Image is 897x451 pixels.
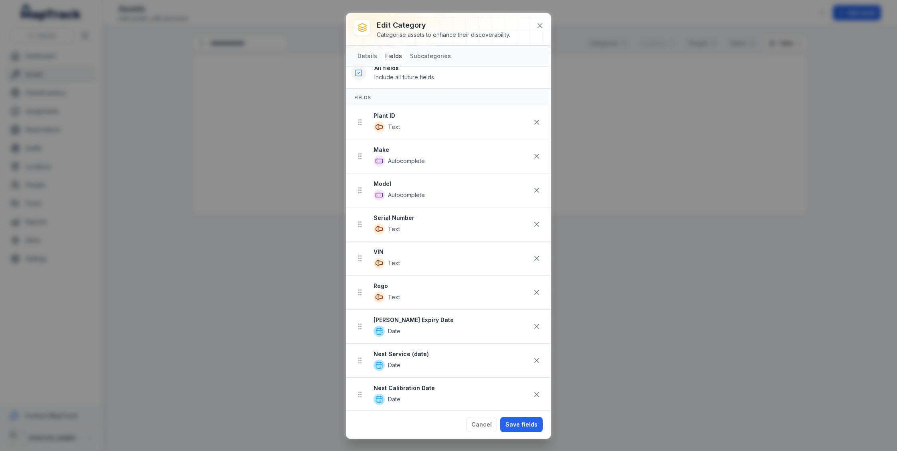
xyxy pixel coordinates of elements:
button: Cancel [466,417,497,432]
h3: Edit category [377,20,510,31]
strong: Serial Number [374,214,529,222]
button: Subcategories [407,49,454,63]
span: Include all future fields [374,74,434,81]
button: Fields [382,49,405,63]
strong: Model [374,180,529,188]
div: Categorise assets to enhance their discoverability. [377,31,510,39]
button: Save fields [500,417,543,432]
span: Text [388,123,400,131]
strong: Make [374,146,529,154]
strong: Next Calibration Date [374,384,529,392]
span: Date [388,361,400,369]
span: Text [388,259,400,267]
span: Autocomplete [388,191,425,199]
button: Details [354,49,380,63]
strong: [PERSON_NAME] Expiry Date [374,316,529,324]
strong: Rego [374,282,529,290]
span: Text [388,293,400,301]
span: Fields [354,95,371,101]
strong: Next Service (date) [374,350,529,358]
strong: Plant ID [374,112,529,120]
span: Autocomplete [388,157,425,165]
strong: VIN [374,248,529,256]
strong: All fields [374,64,544,72]
span: Date [388,395,400,403]
span: Text [388,225,400,233]
span: Date [388,327,400,335]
